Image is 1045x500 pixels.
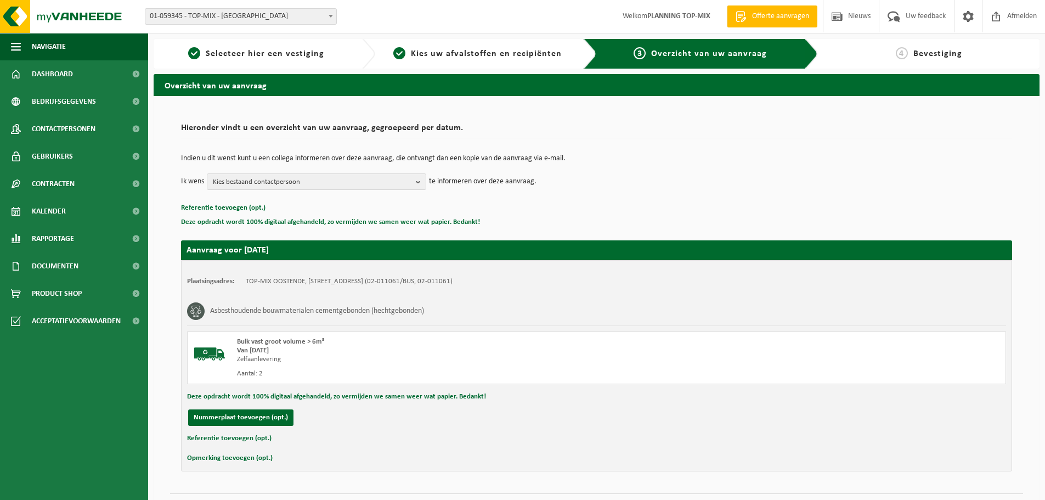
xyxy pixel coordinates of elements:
a: 2Kies uw afvalstoffen en recipiënten [381,47,575,60]
p: Indien u dit wenst kunt u een collega informeren over deze aanvraag, die ontvangt dan een kopie v... [181,155,1012,162]
h2: Hieronder vindt u een overzicht van uw aanvraag, gegroepeerd per datum. [181,123,1012,138]
span: 4 [896,47,908,59]
td: TOP-MIX OOSTENDE, [STREET_ADDRESS] (02-011061/BUS, 02-011061) [246,277,453,286]
span: Contactpersonen [32,115,95,143]
span: Kies bestaand contactpersoon [213,174,411,190]
span: Kalender [32,198,66,225]
span: Rapportage [32,225,74,252]
strong: Aanvraag voor [DATE] [187,246,269,255]
span: Product Shop [32,280,82,307]
button: Nummerplaat toevoegen (opt.) [188,409,293,426]
button: Deze opdracht wordt 100% digitaal afgehandeld, zo vermijden we samen weer wat papier. Bedankt! [187,390,486,404]
p: Ik wens [181,173,204,190]
span: 3 [634,47,646,59]
div: Aantal: 2 [237,369,641,378]
button: Referentie toevoegen (opt.) [187,431,272,446]
span: 01-059345 - TOP-MIX - Oostende [145,8,337,25]
button: Referentie toevoegen (opt.) [181,201,266,215]
span: 1 [188,47,200,59]
span: 01-059345 - TOP-MIX - Oostende [145,9,336,24]
span: Dashboard [32,60,73,88]
span: Bedrijfsgegevens [32,88,96,115]
div: Zelfaanlevering [237,355,641,364]
strong: Van [DATE] [237,347,269,354]
span: Overzicht van uw aanvraag [651,49,767,58]
h3: Asbesthoudende bouwmaterialen cementgebonden (hechtgebonden) [210,302,424,320]
span: Offerte aanvragen [749,11,812,22]
button: Deze opdracht wordt 100% digitaal afgehandeld, zo vermijden we samen weer wat papier. Bedankt! [181,215,480,229]
span: 2 [393,47,405,59]
span: Kies uw afvalstoffen en recipiënten [411,49,562,58]
img: BL-SO-LV.png [193,338,226,370]
span: Contracten [32,170,75,198]
span: Acceptatievoorwaarden [32,307,121,335]
a: 1Selecteer hier een vestiging [159,47,353,60]
button: Opmerking toevoegen (opt.) [187,451,273,465]
span: Bulk vast groot volume > 6m³ [237,338,324,345]
a: Offerte aanvragen [727,5,817,27]
p: te informeren over deze aanvraag. [429,173,536,190]
span: Gebruikers [32,143,73,170]
strong: PLANNING TOP-MIX [647,12,710,20]
button: Kies bestaand contactpersoon [207,173,426,190]
span: Selecteer hier een vestiging [206,49,324,58]
span: Navigatie [32,33,66,60]
span: Documenten [32,252,78,280]
h2: Overzicht van uw aanvraag [154,74,1040,95]
strong: Plaatsingsadres: [187,278,235,285]
span: Bevestiging [913,49,962,58]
